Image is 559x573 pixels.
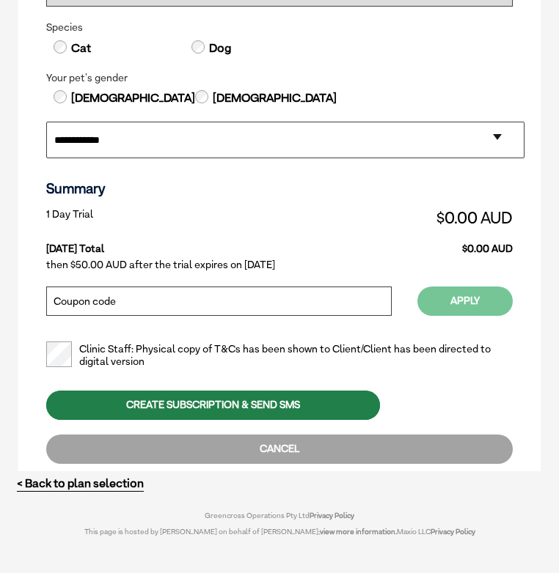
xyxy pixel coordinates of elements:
[46,204,249,231] td: 1 Day Trial
[67,511,492,520] div: Greencross Operations Pty Ltd
[46,231,249,255] td: [DATE] Total
[249,204,513,231] td: $0.00 AUD
[46,341,72,367] input: Clinic Staff: Physical copy of T&Cs has been shown to Client/Client has been directed to digital ...
[46,391,380,420] div: CREATE SUBSCRIPTION & SEND SMS
[46,21,513,34] legend: Species
[320,527,397,536] a: view more information.
[249,231,513,255] td: $0.00 AUD
[46,255,513,275] td: then $50.00 AUD after the trial expires on [DATE]
[46,435,513,464] div: CANCEL
[310,511,354,520] a: Privacy Policy
[417,286,513,316] button: Apply
[431,527,475,536] a: Privacy Policy
[46,343,513,368] label: Clinic Staff: Physical copy of T&Cs has been shown to Client/Client has been directed to digital ...
[46,180,513,197] h3: Summary
[17,476,144,490] a: < Back to plan selection
[54,296,116,306] label: Coupon code
[67,520,492,536] div: This page is hosted by [PERSON_NAME] on behalf of [PERSON_NAME]; Maxio LLC
[46,72,513,84] legend: Your pet's gender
